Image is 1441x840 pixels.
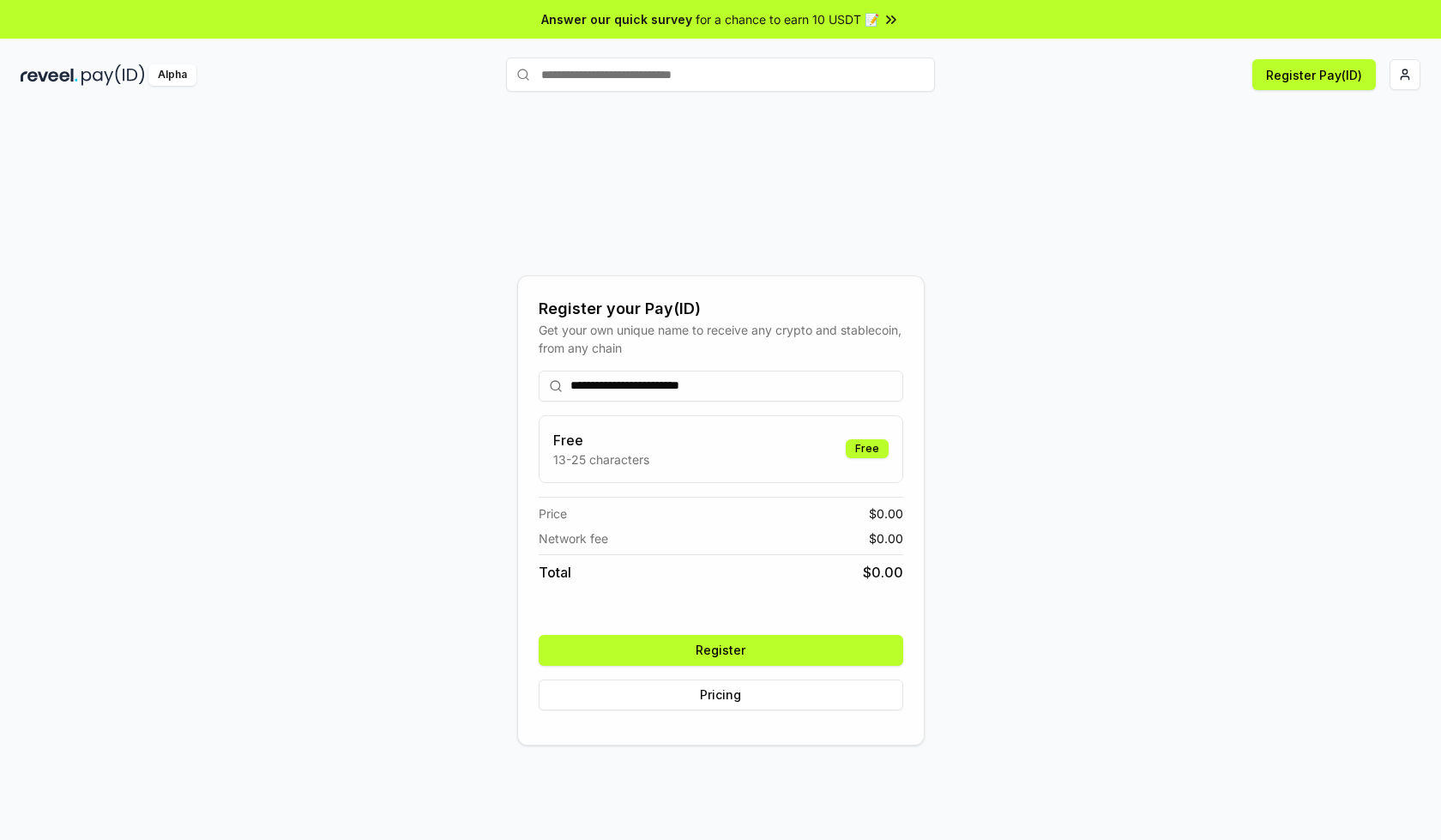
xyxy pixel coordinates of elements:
span: Network fee [539,529,608,547]
span: Price [539,505,567,523]
span: Answer our quick survey [541,10,692,28]
p: 13-25 characters [553,450,649,468]
button: Register Pay(ID) [1252,59,1376,90]
span: $ 0.00 [869,505,903,523]
img: pay_id [81,64,145,86]
div: Free [846,439,889,458]
img: reveel_dark [21,64,78,86]
span: $ 0.00 [869,529,903,547]
button: Register [539,635,903,666]
div: Register your Pay(ID) [539,297,903,321]
div: Alpha [148,64,196,86]
div: Get your own unique name to receive any crypto and stablecoin, from any chain [539,321,903,357]
span: $ 0.00 [863,562,903,583]
span: for a chance to earn 10 USDT 📝 [696,10,879,28]
span: Total [539,562,571,583]
button: Pricing [539,680,903,710]
h3: Free [553,430,649,450]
